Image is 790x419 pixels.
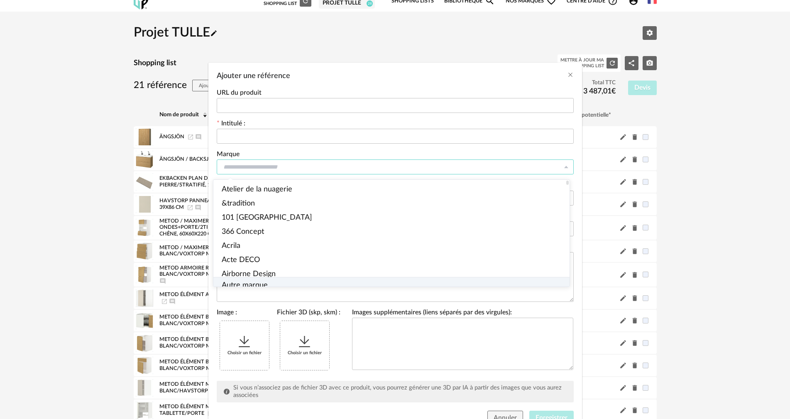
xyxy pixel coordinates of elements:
span: Ajouter une référence [217,72,290,80]
label: Fichier 3D (skp, skm) : [277,309,340,318]
label: URL du produit [217,90,262,98]
span: Autre marque [222,282,268,289]
div: Choisir un fichier [220,321,269,370]
span: Acrila [222,242,240,250]
label: Intitulé : [217,120,245,129]
span: Acte DECO [222,256,260,264]
span: Airborne Design [222,270,276,278]
label: Marque [217,151,240,159]
label: Images supplémentaires (liens séparés par des virgules): [352,309,512,318]
div: Choisir un fichier [280,321,329,370]
span: Si vous n’associez pas de fichier 3D avec ce produit, vous pourrez générer une 3D par IA à partir... [233,385,562,398]
span: &tradition [222,200,255,207]
span: Atelier de la nuagerie [222,186,292,193]
label: Image : [217,309,237,318]
span: 101 [GEOGRAPHIC_DATA] [222,214,312,221]
button: Close [567,71,574,80]
span: 366 Concept [222,228,264,235]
